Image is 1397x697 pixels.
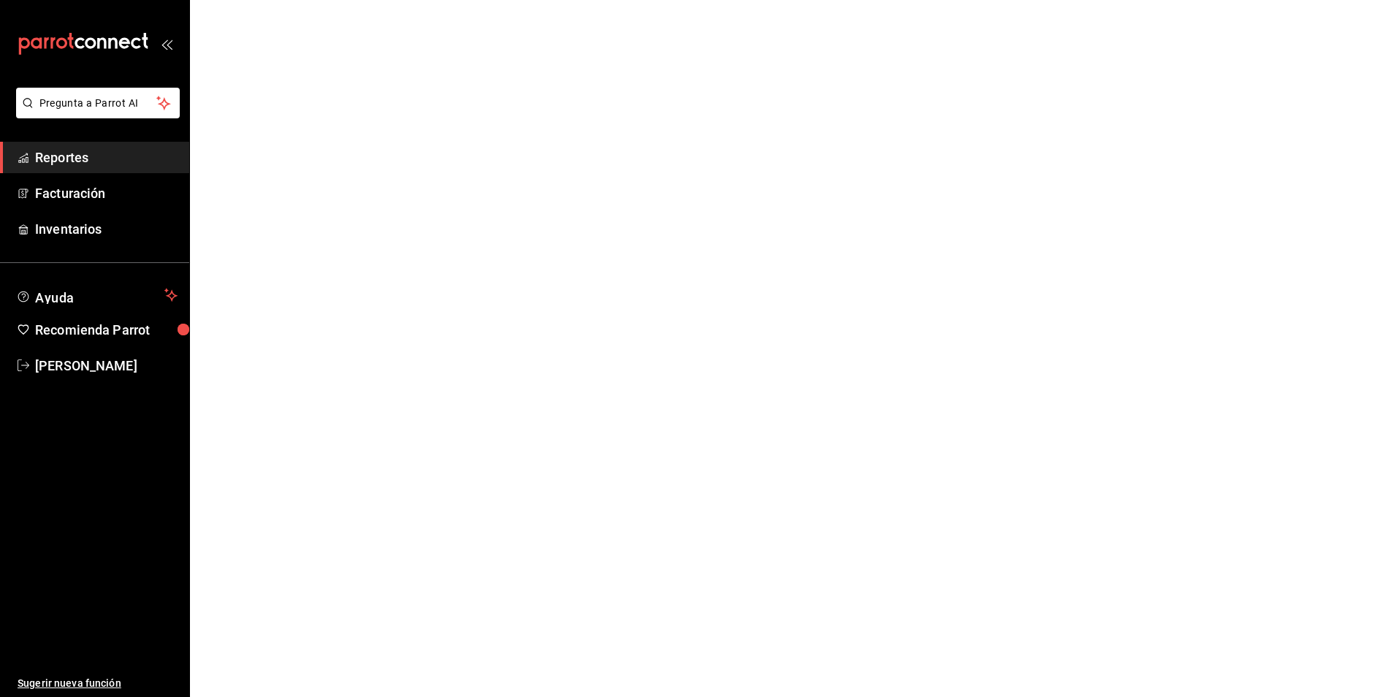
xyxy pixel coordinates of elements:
[16,88,180,118] button: Pregunta a Parrot AI
[10,106,180,121] a: Pregunta a Parrot AI
[35,183,178,203] span: Facturación
[35,148,178,167] span: Reportes
[18,676,178,691] span: Sugerir nueva función
[161,38,172,50] button: open_drawer_menu
[35,286,159,304] span: Ayuda
[35,356,178,376] span: [PERSON_NAME]
[35,320,178,340] span: Recomienda Parrot
[35,219,178,239] span: Inventarios
[39,96,157,111] span: Pregunta a Parrot AI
